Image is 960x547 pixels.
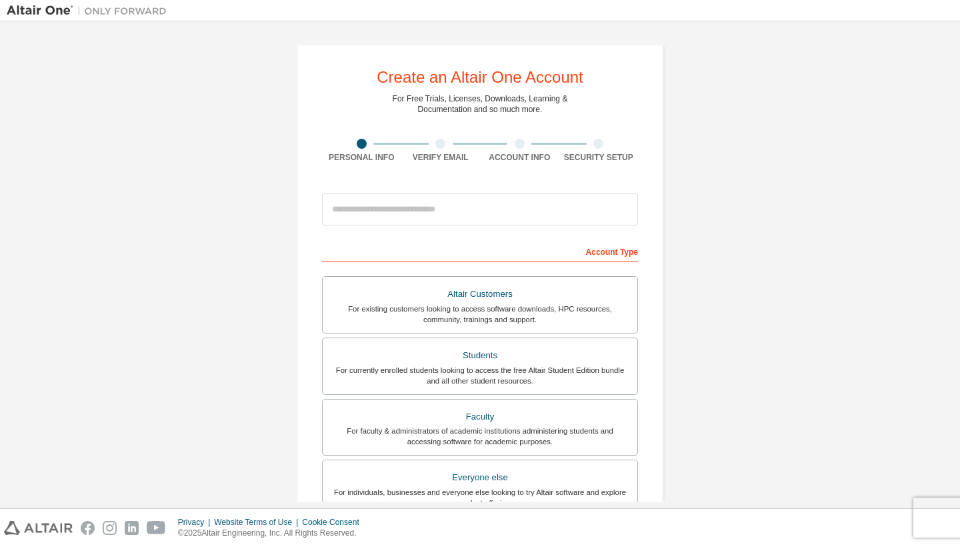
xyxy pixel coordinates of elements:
[322,240,638,261] div: Account Type
[178,528,367,539] p: © 2025 Altair Engineering, Inc. All Rights Reserved.
[125,521,139,535] img: linkedin.svg
[331,468,629,487] div: Everyone else
[103,521,117,535] img: instagram.svg
[401,152,481,163] div: Verify Email
[331,285,629,304] div: Altair Customers
[7,4,173,17] img: Altair One
[331,365,629,386] div: For currently enrolled students looking to access the free Altair Student Edition bundle and all ...
[393,93,568,115] div: For Free Trials, Licenses, Downloads, Learning & Documentation and so much more.
[331,487,629,508] div: For individuals, businesses and everyone else looking to try Altair software and explore our prod...
[322,152,401,163] div: Personal Info
[214,517,302,528] div: Website Terms of Use
[331,346,629,365] div: Students
[178,517,214,528] div: Privacy
[147,521,166,535] img: youtube.svg
[480,152,559,163] div: Account Info
[331,408,629,426] div: Faculty
[302,517,367,528] div: Cookie Consent
[377,69,583,85] div: Create an Altair One Account
[4,521,73,535] img: altair_logo.svg
[331,426,629,447] div: For faculty & administrators of academic institutions administering students and accessing softwa...
[331,304,629,325] div: For existing customers looking to access software downloads, HPC resources, community, trainings ...
[81,521,95,535] img: facebook.svg
[559,152,639,163] div: Security Setup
